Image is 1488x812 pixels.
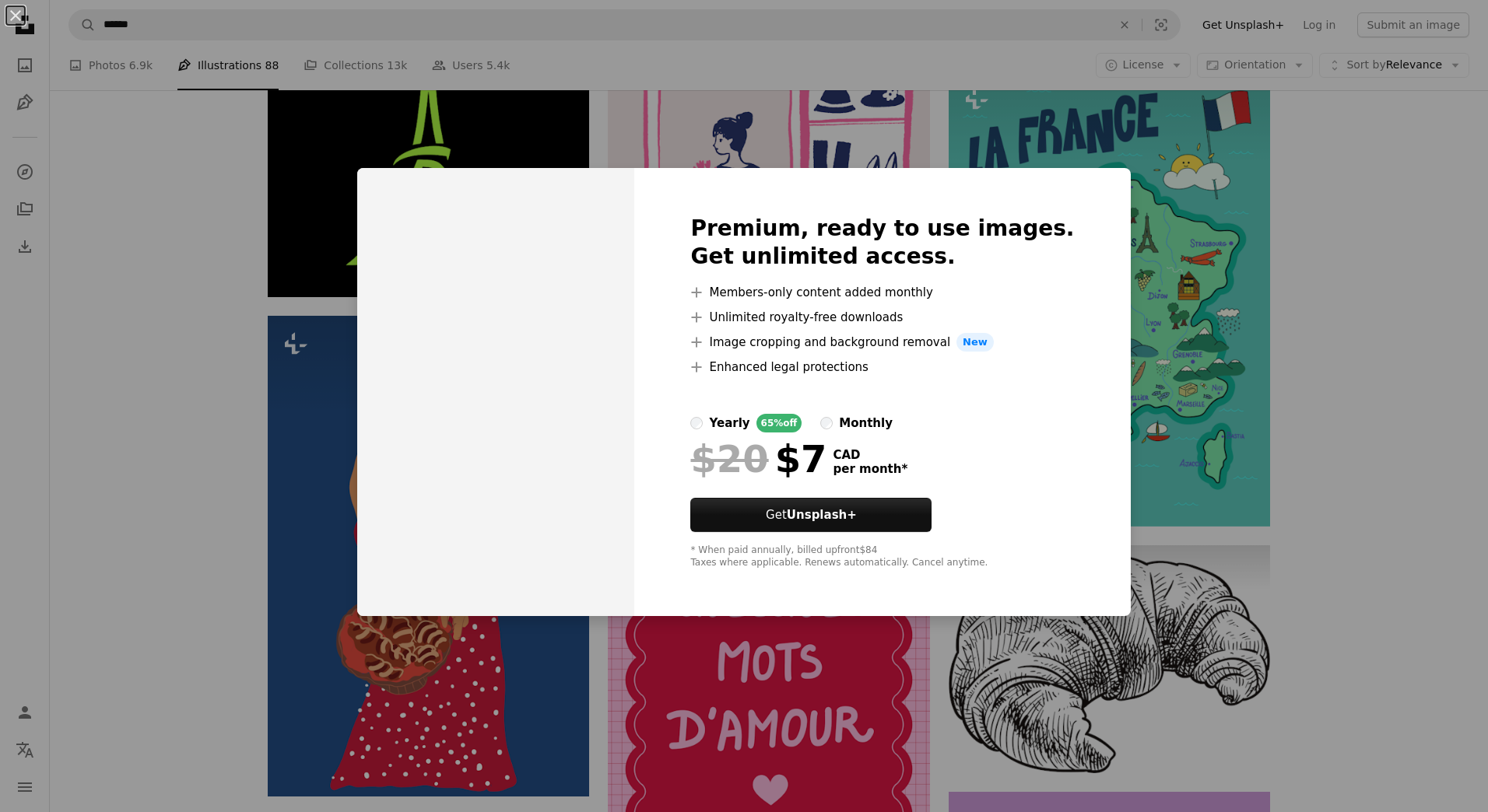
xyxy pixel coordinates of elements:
img: premium_vector-1698192106125-ad31103671bb [357,168,634,616]
li: Members-only content added monthly [690,283,1074,302]
div: yearly [709,414,749,432]
li: Enhanced legal protections [690,358,1074,376]
div: * When paid annually, billed upfront $84 Taxes where applicable. Renews automatically. Cancel any... [690,544,1074,569]
button: GetUnsplash+ [690,498,932,532]
h2: Premium, ready to use images. Get unlimited access. [690,215,1074,271]
div: monthly [839,414,893,432]
input: yearly65%off [690,417,703,429]
span: per month * [833,462,907,476]
div: 65% off [756,414,802,432]
span: New [956,333,994,352]
li: Unlimited royalty-free downloads [690,308,1074,327]
input: monthly [820,417,833,429]
li: Image cropping and background removal [690,333,1074,352]
span: CAD [833,448,907,462]
div: $7 [690,439,826,479]
strong: Unsplash+ [787,508,857,522]
span: $20 [690,439,768,479]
